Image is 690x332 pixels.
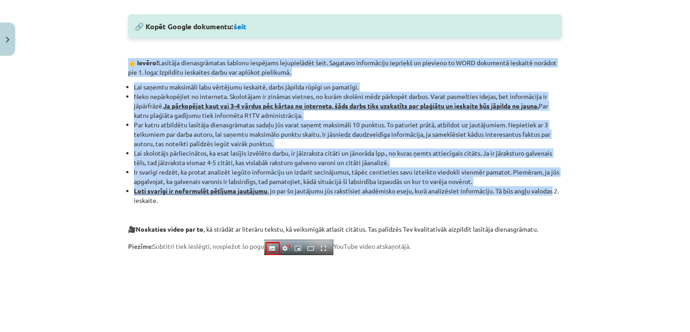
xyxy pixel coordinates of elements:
li: Lai saņemtu maksimāli labu vērtējumu ieskaitē, darbs jāpilda rūpīgi un pamatīgi. [134,82,562,92]
li: Lai skolotājs pārliecinātos, ka esat lasījis izvēlēto darbu, ir jāizraksta citāti un jānorāda lpp... [134,148,562,167]
strong: Piezīme: [128,242,153,250]
strong: Ļoti svarīgi ir noformulēt pētījuma jautājumu [134,187,267,195]
strong: Ja pārkopējat kaut vai 3-4 vārdus pēc kārtas no interneta, šāds darbs tiks uzskatīts par plaģiātu... [164,102,539,110]
span: Subtitri tiek ieslēgti, nospiežot šo pogu YouTube video atskaņotājā. [128,242,411,250]
li: Ir svarīgi redzēt, ka protat analizēt iegūto informāciju un izdarīt secinājumus, tāpēc centieties... [134,167,562,186]
li: Neko nepārkopējiet no interneta. Skolotājam ir zināmas vietnes, no kurām skolēni mēdz pārkopēt da... [134,92,562,120]
div: 🔗 Kopēt Google dokumentu: [128,14,562,39]
img: icon-close-lesson-0947bae3869378f0d4975bcd49f059093ad1ed9edebbc8119c70593378902aed.svg [6,37,9,43]
p: Lasītāja dienasgrāmatas šablonu iespējams lejupielādēt šeit. Sagatavo informāciju iepriekš un pie... [128,58,562,77]
p: 🎥 , kā strādāt ar literāru tekstu, kā veiksmīgāk atlasīt citātus. Tas palīdzēs Tev kvalitatīvāk a... [128,224,562,234]
strong: Noskaties video par to [136,225,203,233]
a: šeit [234,22,246,31]
li: Par katru atbildētu lasītāja dienasgrāmatas sadaļu jūs varat saņemt maksimāli 10 punktus. To patu... [134,120,562,148]
strong: ☝️ Ievēro! [128,58,158,67]
li: , jo par šo jautājumu jūs rakstīsiet akadēmisko eseju, kurā analizēsiet informāciju. Tā būs angļu... [134,186,562,205]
